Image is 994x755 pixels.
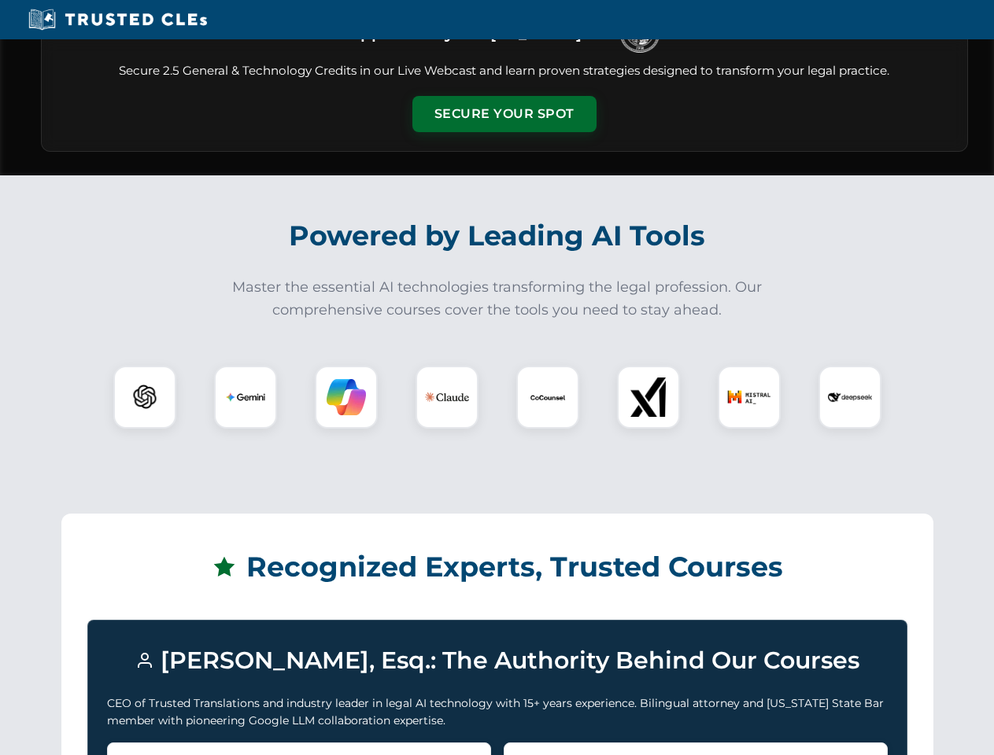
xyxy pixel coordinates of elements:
[425,375,469,419] img: Claude Logo
[87,540,907,595] h2: Recognized Experts, Trusted Courses
[416,366,479,429] div: Claude
[327,377,366,417] img: Copilot Logo
[107,639,888,682] h3: [PERSON_NAME], Esq.: The Authority Behind Our Courses
[528,377,567,417] img: CoCounsel Logo
[818,366,881,429] div: DeepSeek
[113,366,176,429] div: ChatGPT
[226,377,265,417] img: Gemini Logo
[222,276,773,322] p: Master the essential AI technologies transforming the legal profession. Our comprehensive courses...
[315,366,378,429] div: Copilot
[107,694,888,730] p: CEO of Trusted Translations and industry leader in legal AI technology with 15+ years experience....
[617,366,680,429] div: xAI
[61,62,948,80] p: Secure 2.5 General & Technology Credits in our Live Webcast and learn proven strategies designed ...
[516,366,579,429] div: CoCounsel
[214,366,277,429] div: Gemini
[718,366,781,429] div: Mistral AI
[412,96,597,132] button: Secure Your Spot
[24,8,212,31] img: Trusted CLEs
[727,375,771,419] img: Mistral AI Logo
[828,375,872,419] img: DeepSeek Logo
[61,208,933,263] h2: Powered by Leading AI Tools
[629,377,668,417] img: xAI Logo
[122,374,168,420] img: ChatGPT Logo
